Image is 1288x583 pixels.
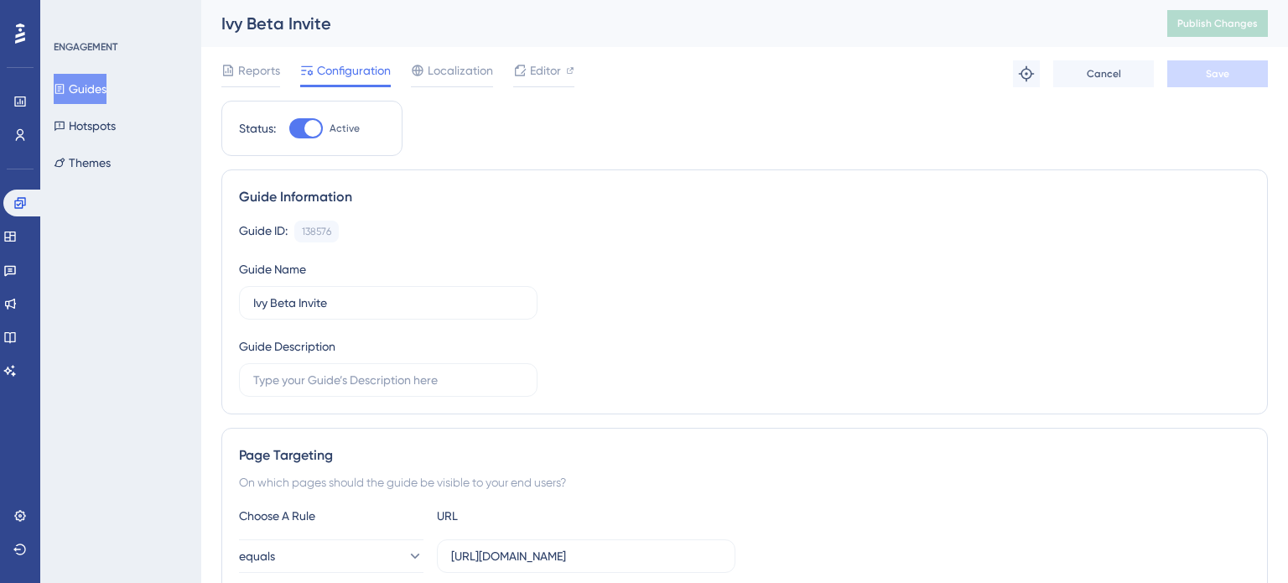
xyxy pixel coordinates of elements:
span: Save [1206,67,1229,81]
span: Localization [428,60,493,81]
button: Cancel [1053,60,1154,87]
div: Guide Description [239,336,335,357]
span: Editor [530,60,561,81]
div: ENGAGEMENT [54,40,117,54]
button: equals [239,539,423,573]
span: Reports [238,60,280,81]
div: Guide ID: [239,221,288,242]
div: Guide Name [239,259,306,279]
span: equals [239,546,275,566]
input: Type your Guide’s Name here [253,294,523,312]
div: Page Targeting [239,445,1250,466]
button: Publish Changes [1167,10,1268,37]
div: Choose A Rule [239,506,423,526]
button: Hotspots [54,111,116,141]
span: Cancel [1087,67,1121,81]
div: On which pages should the guide be visible to your end users? [239,472,1250,492]
div: URL [437,506,621,526]
input: yourwebsite.com/path [451,547,721,565]
span: Configuration [317,60,391,81]
div: Status: [239,118,276,138]
span: Active [330,122,360,135]
button: Save [1167,60,1268,87]
div: Ivy Beta Invite [221,12,1125,35]
button: Themes [54,148,111,178]
span: Publish Changes [1177,17,1258,30]
div: 138576 [302,225,331,238]
div: Guide Information [239,187,1250,207]
button: Guides [54,74,106,104]
input: Type your Guide’s Description here [253,371,523,389]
